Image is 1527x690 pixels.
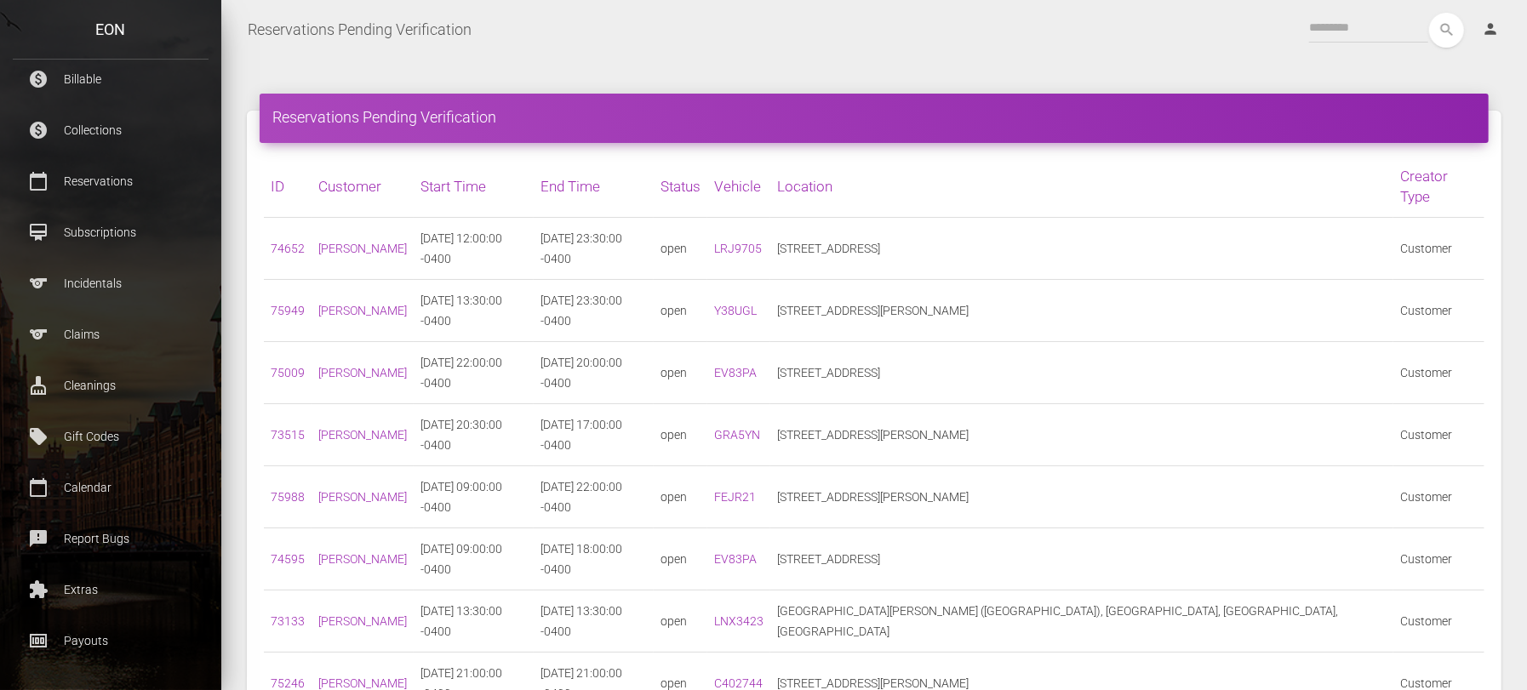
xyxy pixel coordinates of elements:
[13,109,209,151] a: paid Collections
[654,280,707,342] td: open
[13,619,209,662] a: money Payouts
[26,117,196,143] p: Collections
[1482,20,1499,37] i: person
[318,552,407,566] a: [PERSON_NAME]
[13,211,209,254] a: card_membership Subscriptions
[13,415,209,458] a: local_offer Gift Codes
[714,552,757,566] a: EV83PA
[318,242,407,255] a: [PERSON_NAME]
[534,528,654,590] td: [DATE] 18:00:00 -0400
[312,156,414,218] th: Customer
[26,526,196,551] p: Report Bugs
[414,218,534,280] td: [DATE] 12:00:00 -0400
[26,577,196,602] p: Extras
[26,271,196,296] p: Incidentals
[534,342,654,404] td: [DATE] 20:00:00 -0400
[271,242,305,255] a: 74652
[770,590,1393,653] td: [GEOGRAPHIC_DATA][PERSON_NAME] ([GEOGRAPHIC_DATA]), [GEOGRAPHIC_DATA], [GEOGRAPHIC_DATA], [GEOGRA...
[534,280,654,342] td: [DATE] 23:30:00 -0400
[271,304,305,317] a: 75949
[654,528,707,590] td: open
[1393,466,1484,528] td: Customer
[414,528,534,590] td: [DATE] 09:00:00 -0400
[770,218,1393,280] td: [STREET_ADDRESS]
[707,156,770,218] th: Vehicle
[414,590,534,653] td: [DATE] 13:30:00 -0400
[26,322,196,347] p: Claims
[271,490,305,504] a: 75988
[534,404,654,466] td: [DATE] 17:00:00 -0400
[26,373,196,398] p: Cleanings
[271,676,305,690] a: 75246
[654,404,707,466] td: open
[318,304,407,317] a: [PERSON_NAME]
[654,218,707,280] td: open
[654,156,707,218] th: Status
[13,466,209,509] a: calendar_today Calendar
[714,304,757,317] a: Y38UGL
[271,552,305,566] a: 74595
[1393,156,1484,218] th: Creator Type
[26,168,196,194] p: Reservations
[714,676,763,690] a: C402744
[1429,13,1464,48] button: search
[714,366,757,379] a: EV83PA
[13,262,209,305] a: sports Incidentals
[534,218,654,280] td: [DATE] 23:30:00 -0400
[770,528,1393,590] td: [STREET_ADDRESS]
[534,466,654,528] td: [DATE] 22:00:00 -0400
[770,156,1393,218] th: Location
[1393,218,1484,280] td: Customer
[654,590,707,653] td: open
[414,156,534,218] th: Start Time
[26,475,196,500] p: Calendar
[26,66,196,92] p: Billable
[13,160,209,202] a: calendar_today Reservations
[1393,528,1484,590] td: Customer
[248,9,472,51] a: Reservations Pending Verification
[654,342,707,404] td: open
[26,424,196,449] p: Gift Codes
[654,466,707,528] td: open
[714,614,763,628] a: LNX3423
[1393,590,1484,653] td: Customer
[13,364,209,407] a: cleaning_services Cleanings
[271,428,305,442] a: 73515
[271,614,305,628] a: 73133
[1393,280,1484,342] td: Customer
[318,428,407,442] a: [PERSON_NAME]
[714,428,760,442] a: GRA5YN
[264,156,312,218] th: ID
[414,342,534,404] td: [DATE] 22:00:00 -0400
[318,490,407,504] a: [PERSON_NAME]
[534,590,654,653] td: [DATE] 13:30:00 -0400
[1393,404,1484,466] td: Customer
[770,342,1393,404] td: [STREET_ADDRESS]
[414,404,534,466] td: [DATE] 20:30:00 -0400
[414,466,534,528] td: [DATE] 09:00:00 -0400
[26,220,196,245] p: Subscriptions
[714,242,762,255] a: LRJ9705
[414,280,534,342] td: [DATE] 13:30:00 -0400
[13,58,209,100] a: paid Billable
[272,106,1476,128] h4: Reservations Pending Verification
[13,568,209,611] a: extension Extras
[13,313,209,356] a: sports Claims
[271,366,305,379] a: 75009
[318,614,407,628] a: [PERSON_NAME]
[770,466,1393,528] td: [STREET_ADDRESS][PERSON_NAME]
[1393,342,1484,404] td: Customer
[534,156,654,218] th: End Time
[770,280,1393,342] td: [STREET_ADDRESS][PERSON_NAME]
[714,490,756,504] a: FEJR21
[318,366,407,379] a: [PERSON_NAME]
[26,628,196,653] p: Payouts
[1469,13,1514,47] a: person
[318,676,407,690] a: [PERSON_NAME]
[13,517,209,560] a: feedback Report Bugs
[770,404,1393,466] td: [STREET_ADDRESS][PERSON_NAME]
